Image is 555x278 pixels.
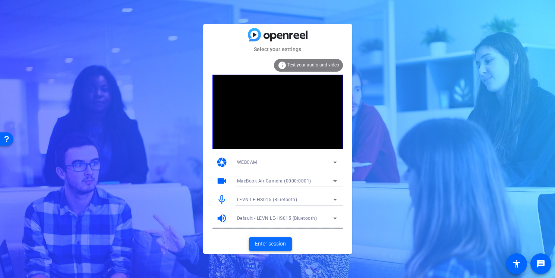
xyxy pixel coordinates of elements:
mat-icon: info [278,61,287,70]
span: MacBook Air Camera (0000:0001) [237,178,311,184]
span: Default - LEVN LE-HS015 (Bluetooth) [237,216,317,221]
mat-icon: mic_none [216,194,227,205]
span: Enter session [255,240,286,248]
mat-icon: accessibility [512,259,521,268]
span: LEVN LE-HS015 (Bluetooth) [237,197,297,202]
mat-card-subtitle: Select your settings [203,45,352,53]
mat-icon: volume_up [216,213,227,224]
mat-icon: message [536,259,545,268]
mat-icon: camera [216,157,227,168]
span: WEBCAM [237,160,257,165]
mat-icon: videocam [216,175,227,187]
img: blue-gradient.svg [248,28,308,41]
span: Test your audio and video [287,62,339,68]
button: Enter session [249,237,292,251]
